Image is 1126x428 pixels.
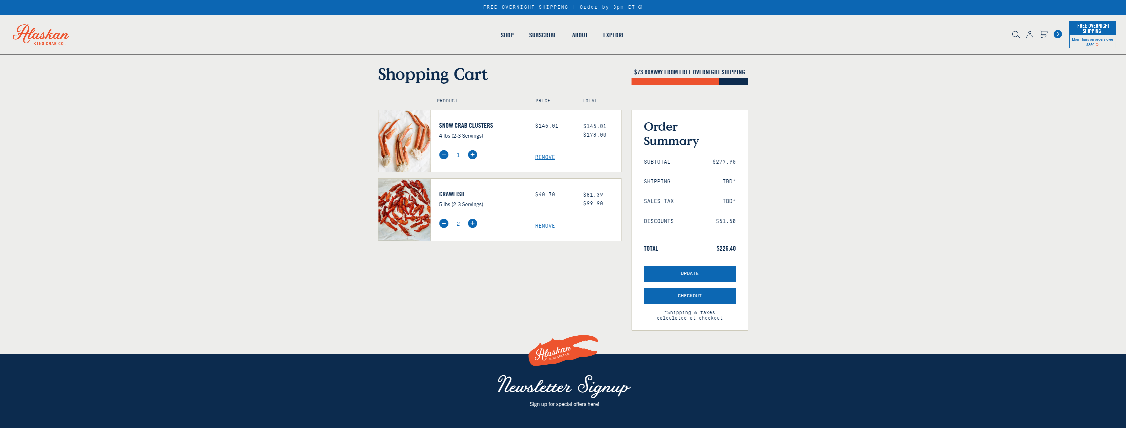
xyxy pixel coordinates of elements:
[644,179,671,185] span: Shipping
[378,110,431,172] img: Snow Crab Clusters - 4 lbs (2-3 Servings)
[583,123,607,129] span: $145.01
[1012,31,1020,38] img: search
[439,190,525,198] a: Crawfish
[535,192,573,198] div: $40.70
[637,68,651,76] span: 73.60
[526,327,600,374] img: Alaskan King Crab Co. Logo
[378,64,622,83] h1: Shopping Cart
[535,223,621,229] a: Remove
[493,16,521,54] a: Shop
[681,271,699,277] span: Update
[644,266,736,282] button: Update
[1054,30,1062,38] span: 3
[644,304,736,321] span: *Shipping & taxes calculated at checkout
[1096,42,1099,47] span: Shipping Notice Icon
[535,154,621,161] a: Remove
[565,16,596,54] a: About
[426,399,704,408] p: Sign up for special offers here!
[644,288,736,304] button: Checkout
[644,218,674,225] span: Discounts
[1040,30,1048,39] a: Cart
[439,121,525,129] a: Snow Crab Clusters
[439,219,448,228] img: minus
[638,5,643,9] a: Announcement Bar Modal
[3,15,78,54] img: Alaskan King Crab Co. logo
[437,98,521,104] h4: Product
[378,179,431,241] img: Crawfish - 5 lbs (2-3 Servings)
[644,119,736,148] h3: Order Summary
[678,293,702,299] span: Checkout
[717,244,736,252] span: $226.40
[644,244,658,252] span: Total
[583,201,603,207] s: $99.90
[535,123,573,129] div: $145.01
[596,16,633,54] a: Explore
[468,150,477,159] img: plus
[535,98,568,104] h4: Price
[483,5,643,10] div: FREE OVERNIGHT SHIPPING | Order by 3pm ET
[583,98,615,104] h4: Total
[468,219,477,228] img: plus
[644,198,674,205] span: Sales Tax
[439,150,448,159] img: minus
[713,159,736,165] span: $277.90
[632,68,748,76] h4: $ AWAY FROM FREE OVERNIGHT SHIPPING
[716,218,736,225] span: $51.50
[644,159,671,165] span: Subtotal
[1054,30,1062,38] a: Cart
[439,200,525,208] p: 5 lbs (2-3 Servings)
[1076,21,1110,36] span: Free Overnight Shipping
[439,131,525,140] p: 4 lbs (2-3 Servings)
[583,192,603,198] span: $81.39
[1026,31,1033,38] img: account
[521,16,565,54] a: Subscribe
[1072,37,1113,47] span: Mon-Thurs on orders over $350
[583,132,607,138] s: $178.00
